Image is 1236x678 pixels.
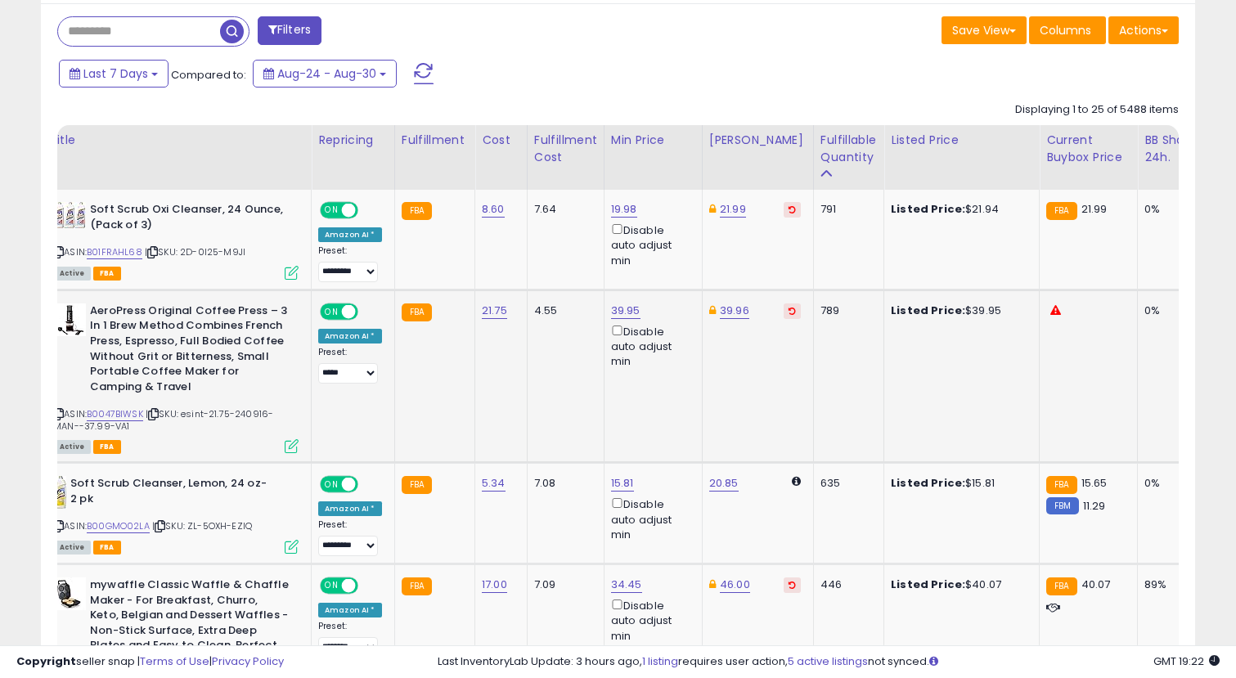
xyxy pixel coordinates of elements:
[1153,653,1220,669] span: 2025-09-7 19:22 GMT
[87,519,150,533] a: B00GMO02LA
[318,347,382,384] div: Preset:
[93,541,121,555] span: FBA
[356,478,382,492] span: OFF
[171,67,246,83] span: Compared to:
[321,478,342,492] span: ON
[402,476,432,494] small: FBA
[1046,476,1076,494] small: FBA
[402,132,468,149] div: Fulfillment
[87,245,142,259] a: B01FRAHL68
[1081,201,1108,217] span: 21.99
[1040,22,1091,38] span: Columns
[93,267,121,281] span: FBA
[891,475,965,491] b: Listed Price:
[482,132,520,149] div: Cost
[145,245,245,258] span: | SKU: 2D-0I25-M9JI
[1144,577,1198,592] div: 89%
[1046,132,1130,166] div: Current Buybox Price
[820,202,871,217] div: 791
[321,304,342,318] span: ON
[611,303,640,319] a: 39.95
[611,221,690,268] div: Disable auto adjust min
[83,65,148,82] span: Last 7 Days
[402,303,432,321] small: FBA
[534,202,591,217] div: 7.64
[1046,577,1076,595] small: FBA
[90,303,289,398] b: AeroPress Original Coffee Press – 3 In 1 Brew Method Combines French Press, Espresso, Full Bodied...
[891,476,1027,491] div: $15.81
[53,407,273,432] span: | SKU: esint-21.75-240916-MAN--37.99-VA1
[534,476,591,491] div: 7.08
[356,579,382,593] span: OFF
[140,653,209,669] a: Terms of Use
[611,475,634,492] a: 15.81
[318,603,382,617] div: Amazon AI *
[820,577,871,592] div: 446
[709,132,807,149] div: [PERSON_NAME]
[709,475,739,492] a: 20.85
[891,577,965,592] b: Listed Price:
[1029,16,1106,44] button: Columns
[93,440,121,454] span: FBA
[611,596,690,644] div: Disable auto adjust min
[611,495,690,542] div: Disable auto adjust min
[891,201,965,217] b: Listed Price:
[1081,577,1111,592] span: 40.07
[642,653,678,669] a: 1 listing
[482,303,507,319] a: 21.75
[611,132,695,149] div: Min Price
[891,577,1027,592] div: $40.07
[16,654,284,670] div: seller snap | |
[482,577,507,593] a: 17.00
[1046,202,1076,220] small: FBA
[1015,102,1179,118] div: Displaying 1 to 25 of 5488 items
[212,653,284,669] a: Privacy Policy
[53,541,91,555] span: All listings currently available for purchase on Amazon
[277,65,376,82] span: Aug-24 - Aug-30
[152,519,252,532] span: | SKU: ZL-5OXH-EZIQ
[820,476,871,491] div: 635
[1144,132,1204,166] div: BB Share 24h.
[318,329,382,343] div: Amazon AI *
[356,204,382,218] span: OFF
[611,577,642,593] a: 34.45
[258,16,321,45] button: Filters
[891,303,1027,318] div: $39.95
[1046,497,1078,514] small: FBM
[90,577,289,672] b: mywaffle Classic Waffle & Chaffle Maker - For Breakfast, Churro, Keto, Belgian and Dessert Waffle...
[53,267,91,281] span: All listings currently available for purchase on Amazon
[53,303,86,336] img: 31-3hkNS8GL._SL40_.jpg
[534,577,591,592] div: 7.09
[482,201,505,218] a: 8.60
[820,303,871,318] div: 789
[1081,475,1108,491] span: 15.65
[318,501,382,516] div: Amazon AI *
[1144,202,1198,217] div: 0%
[720,577,750,593] a: 46.00
[16,653,76,669] strong: Copyright
[891,303,965,318] b: Listed Price:
[788,653,868,669] a: 5 active listings
[534,303,591,318] div: 4.55
[534,132,597,166] div: Fulfillment Cost
[1083,498,1106,514] span: 11.29
[891,202,1027,217] div: $21.94
[53,440,91,454] span: All listings currently available for purchase on Amazon
[1108,16,1179,44] button: Actions
[253,60,397,88] button: Aug-24 - Aug-30
[611,201,637,218] a: 19.98
[53,476,299,552] div: ASIN:
[87,407,143,421] a: B0047BIWSK
[438,654,1220,670] div: Last InventoryLab Update: 3 hours ago, requires user action, not synced.
[53,202,299,278] div: ASIN:
[90,202,289,236] b: Soft Scrub Oxi Cleanser, 24 Ounce, (Pack of 3)
[53,202,86,228] img: 51AZc-RRAKL._SL40_.jpg
[321,579,342,593] span: ON
[891,132,1032,149] div: Listed Price
[1144,476,1198,491] div: 0%
[820,132,877,166] div: Fulfillable Quantity
[53,577,86,610] img: 41JpjLc9TML._SL40_.jpg
[318,519,382,556] div: Preset:
[318,227,382,242] div: Amazon AI *
[59,60,169,88] button: Last 7 Days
